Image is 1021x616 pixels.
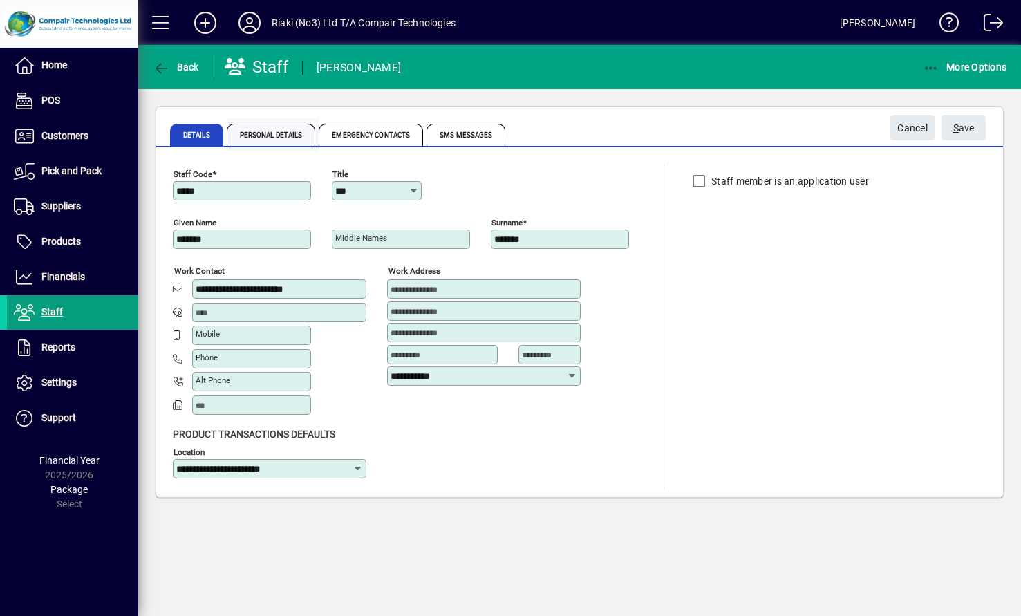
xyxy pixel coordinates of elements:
[923,62,1007,73] span: More Options
[7,48,138,83] a: Home
[196,329,220,339] mat-label: Mobile
[929,3,959,48] a: Knowledge Base
[149,55,203,80] button: Back
[174,218,216,227] mat-label: Given name
[41,236,81,247] span: Products
[491,218,523,227] mat-label: Surname
[7,260,138,295] a: Financials
[196,353,218,362] mat-label: Phone
[897,117,928,140] span: Cancel
[332,169,348,179] mat-label: Title
[170,124,223,146] span: Details
[50,484,88,495] span: Package
[225,56,288,78] div: Staff
[196,375,230,385] mat-label: Alt Phone
[335,233,387,243] mat-label: Middle names
[227,124,316,146] span: Personal Details
[7,84,138,118] a: POS
[153,62,199,73] span: Back
[973,3,1004,48] a: Logout
[41,130,88,141] span: Customers
[41,377,77,388] span: Settings
[7,225,138,259] a: Products
[427,124,505,146] span: SMS Messages
[41,165,102,176] span: Pick and Pack
[7,119,138,153] a: Customers
[272,12,456,34] div: Riaki (No3) Ltd T/A Compair Technologies
[7,366,138,400] a: Settings
[7,330,138,365] a: Reports
[39,455,100,466] span: Financial Year
[7,154,138,189] a: Pick and Pack
[41,342,75,353] span: Reports
[942,115,986,140] button: Save
[41,271,85,282] span: Financials
[919,55,1011,80] button: More Options
[174,169,212,179] mat-label: Staff Code
[183,10,227,35] button: Add
[41,59,67,71] span: Home
[319,124,423,146] span: Emergency Contacts
[41,95,60,106] span: POS
[953,122,959,133] span: S
[709,174,869,188] label: Staff member is an application user
[174,447,205,457] mat-label: Location
[227,10,272,35] button: Profile
[7,401,138,436] a: Support
[840,12,915,34] div: [PERSON_NAME]
[173,429,335,440] span: Product Transactions Defaults
[953,117,975,140] span: ave
[7,189,138,224] a: Suppliers
[317,57,401,79] div: [PERSON_NAME]
[890,115,935,140] button: Cancel
[41,200,81,212] span: Suppliers
[41,306,63,317] span: Staff
[41,412,76,423] span: Support
[138,55,214,80] app-page-header-button: Back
